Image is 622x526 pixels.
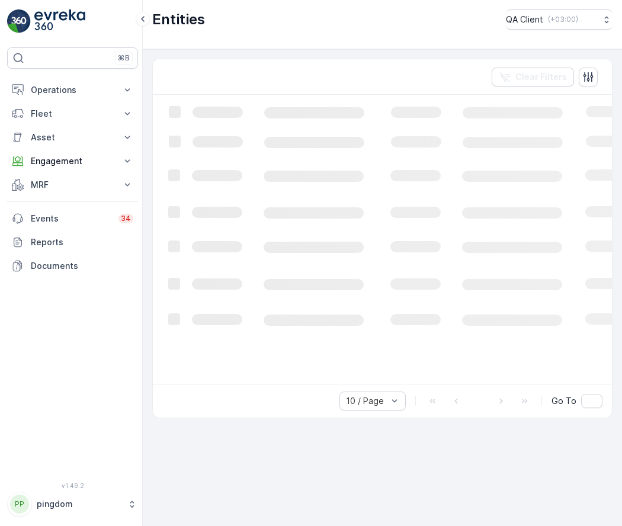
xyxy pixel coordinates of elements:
span: Go To [552,395,576,407]
p: Clear Filters [515,71,567,83]
img: logo_light-DOdMpM7g.png [34,9,85,33]
a: Events34 [7,207,138,230]
a: Reports [7,230,138,254]
span: v 1.49.2 [7,482,138,489]
p: Fleet [31,108,114,120]
p: ⌘B [118,53,130,63]
p: Asset [31,131,114,143]
button: Engagement [7,149,138,173]
p: pingdom [37,498,121,510]
div: PP [10,495,29,514]
a: Documents [7,254,138,278]
button: Fleet [7,102,138,126]
img: logo [7,9,31,33]
button: Clear Filters [492,68,574,86]
button: Operations [7,78,138,102]
p: 34 [121,214,131,223]
p: Operations [31,84,114,96]
p: Reports [31,236,133,248]
button: Asset [7,126,138,149]
button: PPpingdom [7,492,138,517]
button: QA Client(+03:00) [506,9,613,30]
p: ( +03:00 ) [548,15,578,24]
p: Entities [152,10,205,29]
p: Documents [31,260,133,272]
p: Engagement [31,155,114,167]
p: QA Client [506,14,543,25]
p: Events [31,213,111,224]
button: MRF [7,173,138,197]
p: MRF [31,179,114,191]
